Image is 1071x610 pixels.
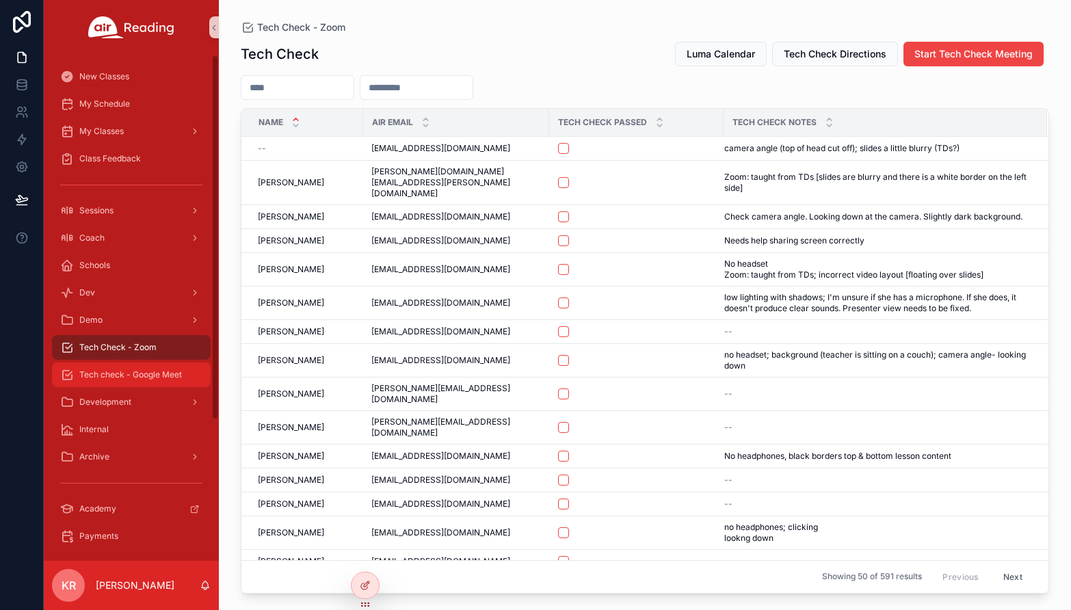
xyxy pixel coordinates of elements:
span: Schools [79,260,110,271]
span: -- [724,556,732,567]
a: -- [724,326,1031,337]
a: [EMAIL_ADDRESS][DOMAIN_NAME] [371,499,541,509]
a: New Classes [52,64,211,89]
span: [PERSON_NAME] [258,451,324,462]
span: -- [724,388,732,399]
a: Coach [52,226,211,250]
a: -- [724,422,1031,433]
span: low lighting with shadows; I'm unsure if she has a microphone. If she does, it doesn't produce cl... [724,292,1031,314]
a: [PERSON_NAME] [258,355,355,366]
span: [PERSON_NAME] [258,235,324,246]
span: [EMAIL_ADDRESS][DOMAIN_NAME] [371,355,510,366]
span: [PERSON_NAME] [258,388,324,399]
p: [PERSON_NAME] [96,579,174,592]
a: [EMAIL_ADDRESS][DOMAIN_NAME] [371,143,541,154]
span: [PERSON_NAME] [258,499,324,509]
a: [EMAIL_ADDRESS][DOMAIN_NAME] [371,527,541,538]
span: Start Tech Check Meeting [914,47,1033,61]
a: Tech Check - Zoom [241,21,345,34]
a: [PERSON_NAME] [258,388,355,399]
span: New Classes [79,71,129,82]
span: -- [258,143,266,154]
span: My Classes [79,126,124,137]
span: [PERSON_NAME] [258,177,324,188]
a: [PERSON_NAME] [258,297,355,308]
span: -- [724,422,732,433]
span: Dev [79,287,95,298]
a: no headset; background (teacher is sitting on a couch); camera angle- looking down [724,349,1031,371]
a: [EMAIL_ADDRESS][DOMAIN_NAME] [371,264,541,275]
a: [PERSON_NAME] [258,235,355,246]
span: [PERSON_NAME] [258,422,324,433]
a: -- [724,499,1031,509]
span: [EMAIL_ADDRESS][DOMAIN_NAME] [371,235,510,246]
a: [EMAIL_ADDRESS][DOMAIN_NAME] [371,211,541,222]
span: [PERSON_NAME] [258,326,324,337]
a: [EMAIL_ADDRESS][DOMAIN_NAME] [371,326,541,337]
button: Start Tech Check Meeting [903,42,1044,66]
span: Demo [79,315,103,326]
span: Luma Calendar [687,47,755,61]
a: [EMAIL_ADDRESS][DOMAIN_NAME] [371,235,541,246]
a: Class Feedback [52,146,211,171]
a: [EMAIL_ADDRESS][DOMAIN_NAME] [371,556,541,567]
span: Showing 50 of 591 results [822,572,922,583]
span: Air Email [372,117,413,128]
button: Luma Calendar [675,42,767,66]
span: [PERSON_NAME] [258,264,324,275]
a: Tech check - Google Meet [52,362,211,387]
span: [EMAIL_ADDRESS][DOMAIN_NAME] [371,499,510,509]
a: Needs help sharing screen correctly [724,235,1031,246]
a: [EMAIL_ADDRESS][DOMAIN_NAME] [371,297,541,308]
a: Schools [52,253,211,278]
a: No headset Zoom: taught from TDs; incorrect video layout [floating over slides] [724,258,1031,280]
a: Check camera angle. Looking down at the camera. Slightly dark background. [724,211,1031,222]
a: Academy [52,496,211,521]
a: No headphones, black borders top & bottom lesson content [724,451,1031,462]
a: [EMAIL_ADDRESS][DOMAIN_NAME] [371,355,541,366]
span: My Schedule [79,98,130,109]
a: Dev [52,280,211,305]
a: Demo [52,308,211,332]
a: camera angle (top of head cut off); slides a little blurry (TDs?) [724,143,1031,154]
a: [PERSON_NAME] [258,177,355,188]
a: [EMAIL_ADDRESS][DOMAIN_NAME] [371,475,541,486]
a: [PERSON_NAME] [258,326,355,337]
button: Tech Check Directions [772,42,898,66]
a: [PERSON_NAME] [258,499,355,509]
span: Academy [79,503,116,514]
a: Zoom: taught from TDs [slides are blurry and there is a white border on the left side] [724,172,1031,194]
span: Name [259,117,283,128]
span: [PERSON_NAME][EMAIL_ADDRESS][DOMAIN_NAME] [371,416,541,438]
span: [PERSON_NAME][DOMAIN_NAME][EMAIL_ADDRESS][PERSON_NAME][DOMAIN_NAME] [371,166,541,199]
a: Development [52,390,211,414]
span: Coach [79,233,105,243]
span: [EMAIL_ADDRESS][DOMAIN_NAME] [371,211,510,222]
span: Tech check - Google Meet [79,369,182,380]
h1: Tech Check [241,44,319,64]
a: [PERSON_NAME] [258,451,355,462]
a: My Classes [52,119,211,144]
span: [EMAIL_ADDRESS][DOMAIN_NAME] [371,264,510,275]
a: [PERSON_NAME] [258,264,355,275]
span: Check camera angle. Looking down at the camera. Slightly dark background. [724,211,1022,222]
a: [PERSON_NAME] [258,527,355,538]
a: [EMAIL_ADDRESS][DOMAIN_NAME] [371,451,541,462]
span: [EMAIL_ADDRESS][DOMAIN_NAME] [371,326,510,337]
span: Sessions [79,205,114,216]
span: Development [79,397,131,408]
span: [PERSON_NAME] [258,355,324,366]
span: [PERSON_NAME] [258,475,324,486]
span: [PERSON_NAME] [258,211,324,222]
a: [PERSON_NAME][EMAIL_ADDRESS][DOMAIN_NAME] [371,383,541,405]
span: No headset Zoom: taught from TDs; incorrect video layout [floating over slides] [724,258,1029,280]
span: Internal [79,424,109,435]
a: Payments [52,524,211,548]
span: Needs help sharing screen correctly [724,235,864,246]
span: Tech Check Passed [558,117,647,128]
span: [PERSON_NAME] [258,556,324,567]
a: [PERSON_NAME] [258,475,355,486]
a: no headphones; clicking lookng down [724,522,1031,544]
